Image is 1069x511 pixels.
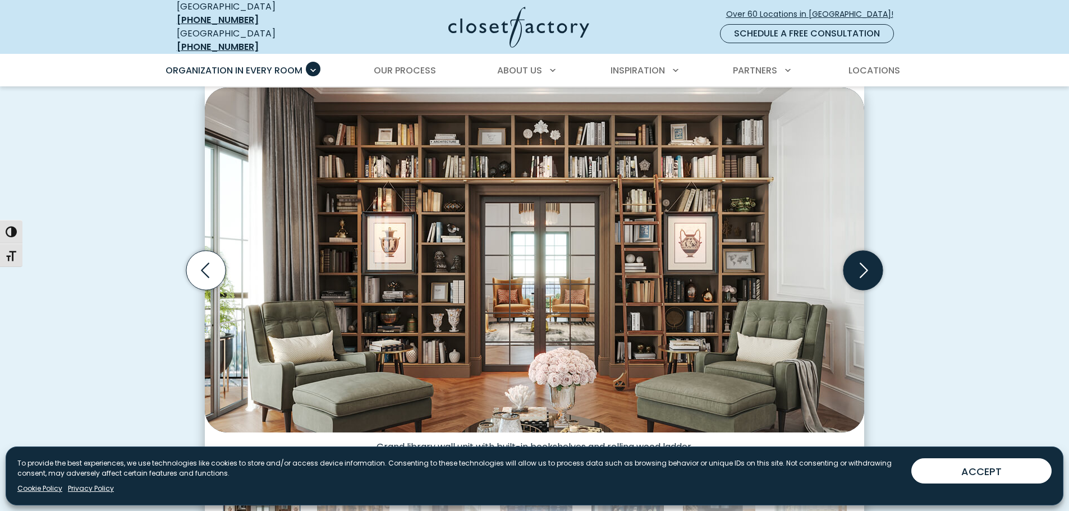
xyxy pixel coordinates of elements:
p: To provide the best experiences, we use technologies like cookies to store and/or access device i... [17,458,902,478]
button: ACCEPT [911,458,1052,484]
button: Next slide [839,246,887,294]
span: About Us [497,64,542,77]
span: Inspiration [611,64,665,77]
img: Closet Factory Logo [448,7,589,48]
a: [PHONE_NUMBER] [177,40,259,53]
a: Privacy Policy [68,484,114,494]
a: [PHONE_NUMBER] [177,13,259,26]
a: Schedule a Free Consultation [720,24,894,43]
img: Grand library wall with built-in bookshelves and rolling ladder [205,88,864,432]
span: Our Process [374,64,436,77]
span: Over 60 Locations in [GEOGRAPHIC_DATA]! [726,8,902,20]
span: Organization in Every Room [166,64,302,77]
nav: Primary Menu [158,55,912,86]
span: Partners [733,64,777,77]
a: Over 60 Locations in [GEOGRAPHIC_DATA]! [726,4,903,24]
button: Previous slide [182,246,230,294]
div: [GEOGRAPHIC_DATA] [177,27,339,54]
a: Cookie Policy [17,484,62,494]
span: Locations [848,64,900,77]
figcaption: Grand library wall unit with built-in bookshelves and rolling wood ladder. [205,432,864,453]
